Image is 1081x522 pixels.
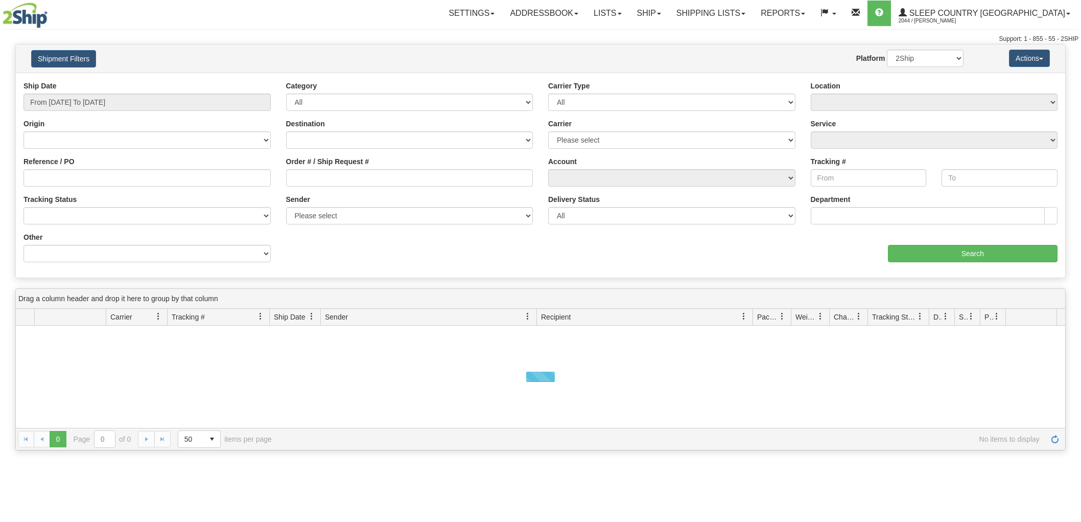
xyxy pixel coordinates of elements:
a: Sleep Country [GEOGRAPHIC_DATA] 2044 / [PERSON_NAME] [891,1,1078,26]
span: Weight [795,312,817,322]
label: Tracking # [811,156,846,167]
a: Settings [441,1,502,26]
span: select [204,431,220,447]
span: Shipment Issues [959,312,968,322]
a: Weight filter column settings [812,308,829,325]
input: From [811,169,927,187]
div: Support: 1 - 855 - 55 - 2SHIP [3,35,1078,43]
a: Carrier filter column settings [150,308,167,325]
label: Carrier Type [548,81,590,91]
label: Carrier [548,119,572,129]
span: Page sizes drop down [178,430,221,448]
img: logo2044.jpg [3,3,48,28]
span: 50 [184,434,198,444]
a: Charge filter column settings [850,308,867,325]
span: No items to display [286,435,1040,443]
span: Sender [325,312,348,322]
span: Charge [834,312,855,322]
span: items per page [178,430,272,448]
a: Sender filter column settings [519,308,536,325]
a: Refresh [1047,431,1063,447]
label: Ship Date [24,81,57,91]
span: 2044 / [PERSON_NAME] [899,16,975,26]
div: grid grouping header [16,289,1065,309]
a: Ship [629,1,669,26]
label: Location [811,81,840,91]
a: Reports [753,1,813,26]
span: Ship Date [274,312,305,322]
span: Page 0 [50,431,66,447]
a: Recipient filter column settings [735,308,753,325]
a: Addressbook [502,1,586,26]
a: Tracking Status filter column settings [911,308,929,325]
label: Reference / PO [24,156,75,167]
button: Shipment Filters [31,50,96,67]
a: Lists [586,1,629,26]
label: Category [286,81,317,91]
label: Order # / Ship Request # [286,156,369,167]
span: Sleep Country [GEOGRAPHIC_DATA] [907,9,1065,17]
a: Ship Date filter column settings [303,308,320,325]
span: Tracking # [172,312,205,322]
span: Packages [757,312,779,322]
label: Platform [856,53,885,63]
label: Sender [286,194,310,205]
iframe: chat widget [1057,209,1080,313]
span: Pickup Status [984,312,993,322]
a: Tracking # filter column settings [252,308,269,325]
label: Origin [24,119,44,129]
span: Tracking Status [872,312,917,322]
input: To [942,169,1057,187]
input: Search [888,245,1057,262]
a: Packages filter column settings [773,308,791,325]
label: Department [811,194,851,205]
a: Shipment Issues filter column settings [962,308,980,325]
a: Delivery Status filter column settings [937,308,954,325]
span: Page of 0 [74,430,131,448]
a: Pickup Status filter column settings [988,308,1005,325]
button: Actions [1009,50,1050,67]
label: Destination [286,119,325,129]
label: Account [548,156,577,167]
span: Delivery Status [933,312,942,322]
a: Shipping lists [669,1,753,26]
span: Carrier [110,312,132,322]
label: Service [811,119,836,129]
label: Delivery Status [548,194,600,205]
span: Recipient [541,312,571,322]
label: Tracking Status [24,194,77,205]
label: Other [24,232,42,242]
